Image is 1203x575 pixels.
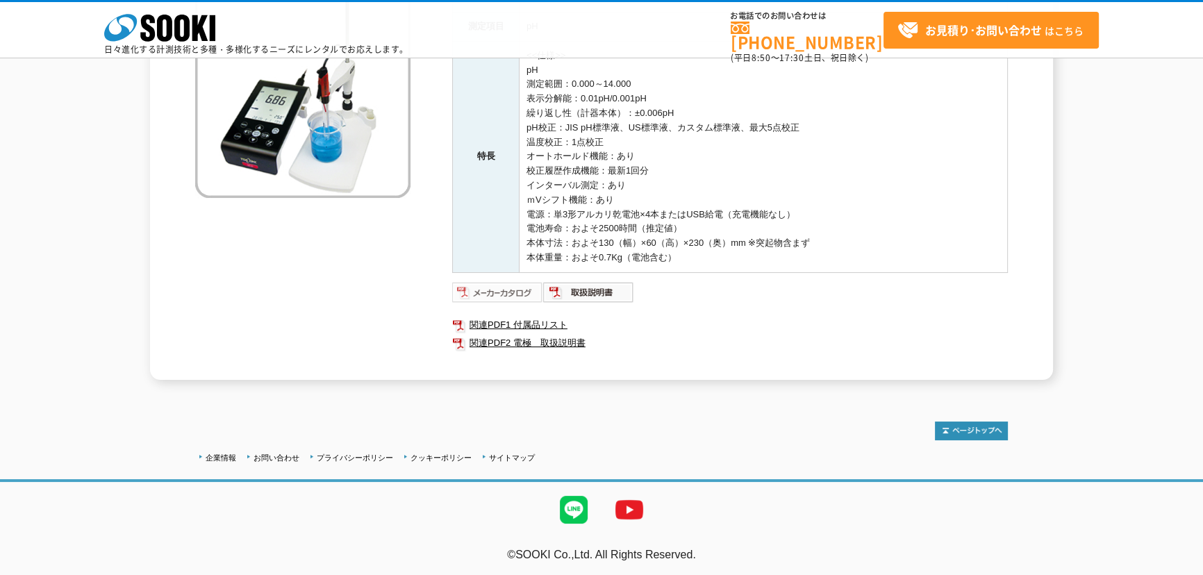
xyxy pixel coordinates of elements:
[935,422,1008,440] img: トップページへ
[601,482,657,537] img: YouTube
[410,453,472,462] a: クッキーポリシー
[779,51,804,64] span: 17:30
[206,453,236,462] a: 企業情報
[897,20,1084,41] span: はこちら
[489,453,535,462] a: サイトマップ
[317,453,393,462] a: プライバシーポリシー
[452,281,543,303] img: メーカーカタログ
[1150,562,1203,574] a: テストMail
[453,41,520,272] th: 特長
[731,51,868,64] span: (平日 ～ 土日、祝日除く)
[452,316,1008,334] a: 関連PDF1 付属品リスト
[543,281,634,303] img: 取扱説明書
[543,290,634,301] a: 取扱説明書
[452,290,543,301] a: メーカーカタログ
[104,45,408,53] p: 日々進化する計測技術と多種・多様化するニーズにレンタルでお応えします。
[752,51,771,64] span: 8:50
[731,12,883,20] span: お電話でのお問い合わせは
[452,334,1008,352] a: 関連PDF2 電極 取扱説明書
[925,22,1042,38] strong: お見積り･お問い合わせ
[254,453,299,462] a: お問い合わせ
[546,482,601,537] img: LINE
[520,41,1008,272] td: <<仕様>> pH 測定範囲：0.000～14.000 表示分解能：0.01pH/0.001pH 繰り返し性（計器本体）：±0.006pH pH校正：JIS pH標準液、US標準液、カスタム標準...
[731,22,883,50] a: [PHONE_NUMBER]
[883,12,1099,49] a: お見積り･お問い合わせはこちら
